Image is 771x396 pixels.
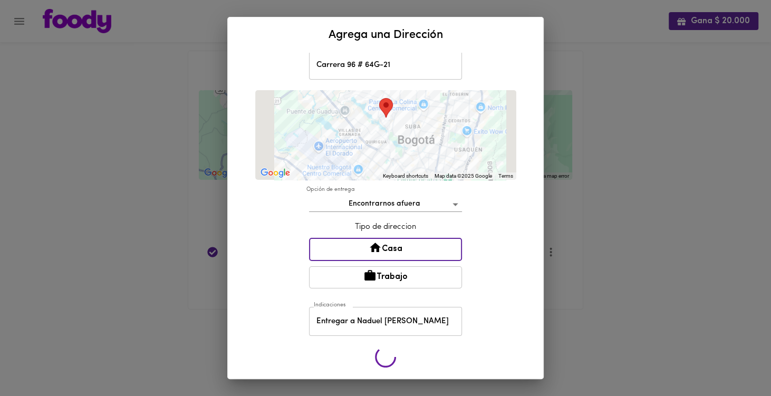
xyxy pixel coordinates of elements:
div: Encontrarnos afuera [309,196,462,213]
a: Open this area in Google Maps (opens a new window) [258,166,293,180]
a: Terms [498,173,513,179]
button: Casa [309,238,462,261]
p: Tipo de direccion [309,221,462,233]
h2: Agrega una Dirección [240,26,531,44]
span: Map data ©2025 Google [435,173,492,179]
button: Keyboard shortcuts [383,172,428,180]
img: Google [258,166,293,180]
label: Opción de entrega [306,186,355,194]
input: Incluye oficina, apto, piso, etc. [309,51,462,80]
iframe: Messagebird Livechat Widget [710,335,760,385]
button: Trabajo [309,266,462,288]
input: Dejar en recepción del 7mo piso [309,307,462,336]
div: Tu dirección [379,98,393,118]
